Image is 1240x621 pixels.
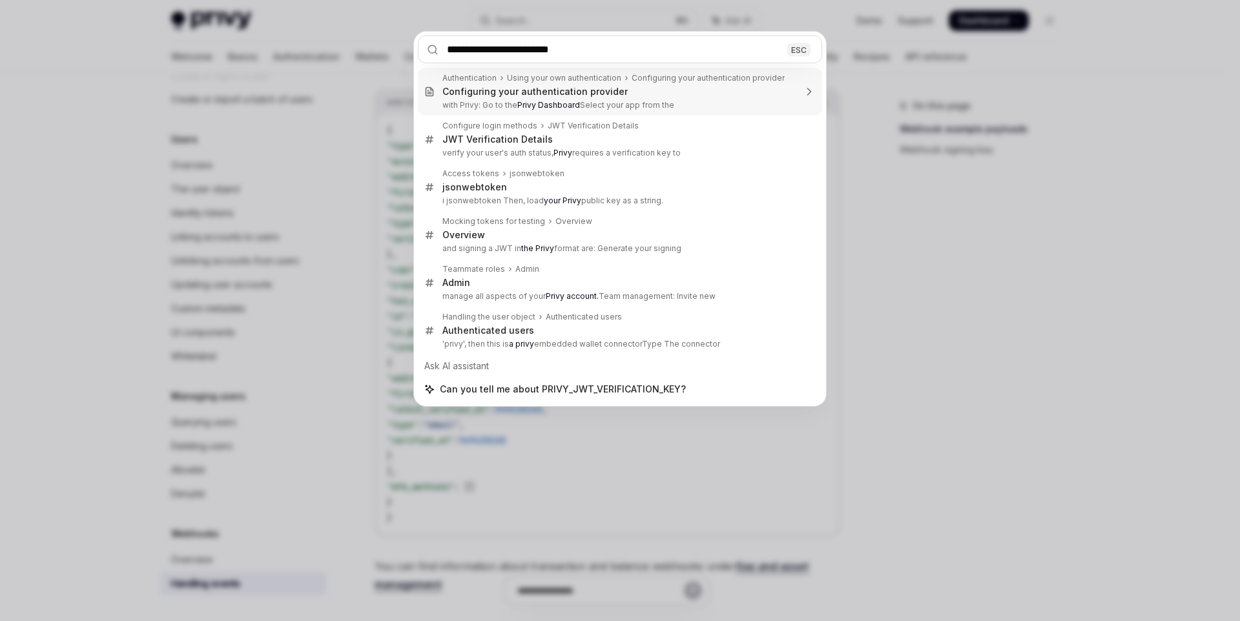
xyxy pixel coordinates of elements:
b: the Privy [521,243,554,253]
div: Mocking tokens for testing [442,216,545,227]
div: jsonwebtoken [442,181,507,193]
div: Authenticated users [442,325,534,336]
div: Using your own authentication [507,73,621,83]
div: Admin [442,277,470,289]
p: with Privy: Go to the Select your app from the [442,100,795,110]
p: manage all aspects of your Team management: Invite new [442,291,795,301]
div: Authentication [442,73,497,83]
div: JWT Verification Details [442,134,553,145]
div: Admin [515,264,539,274]
p: 'privy', then this is embedded wallet connectorType The connector [442,339,795,349]
b: Privy [553,148,572,158]
span: Can you tell me about PRIVY_JWT_VERIFICATION_KEY? [440,383,686,396]
div: Access tokens [442,168,499,179]
p: verify your user's auth status, requires a verification key to [442,148,795,158]
div: Ask AI assistant [418,354,822,378]
div: Overview [442,229,485,241]
b: your Privy [544,196,581,205]
div: ESC [787,43,811,56]
div: JWT Verification Details [548,121,639,131]
div: Overview [555,216,592,227]
b: a privy [509,339,534,349]
div: jsonwebtoken [510,168,564,179]
p: and signing a JWT in format are: Generate your signing [442,243,795,254]
b: Privy Dashboard [517,100,580,110]
b: Privy account. [546,291,599,301]
div: Configuring your authentication provider [632,73,785,83]
p: i jsonwebtoken Then, load public key as a string. [442,196,795,206]
div: Handling the user object [442,312,535,322]
div: Configure login methods [442,121,537,131]
div: Configuring your authentication provider [442,86,628,97]
div: Teammate roles [442,264,505,274]
div: Authenticated users [546,312,622,322]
